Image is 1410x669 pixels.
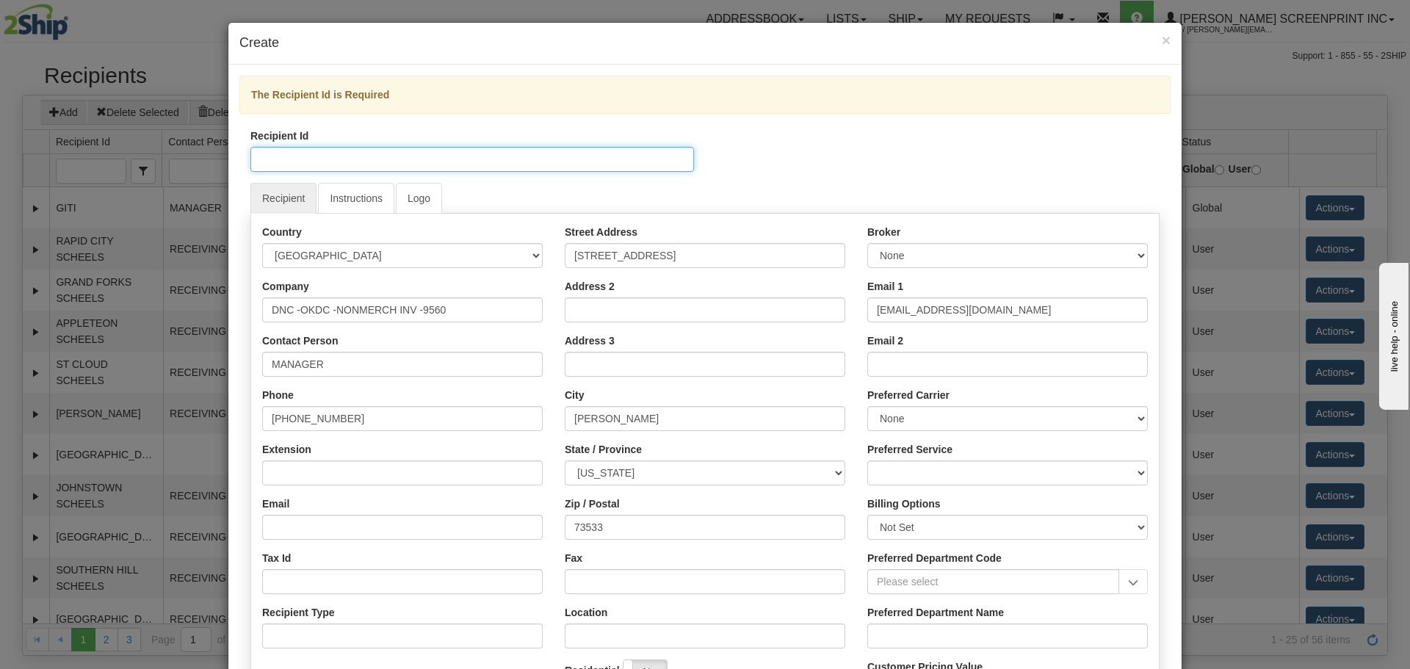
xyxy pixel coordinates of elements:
span: × [1162,32,1171,48]
button: Close [1162,32,1171,48]
label: Phone [262,388,294,402]
label: Email 1 [867,279,903,294]
label: Preferred Department Name [867,605,1004,620]
label: Email [262,496,289,511]
label: Preferred Department Code [867,551,1002,565]
label: Email 2 [867,333,903,348]
label: Broker [867,225,900,239]
label: Extension [262,442,311,457]
a: Recipient [250,183,317,214]
a: Logo [396,183,442,214]
label: Tax Id [262,551,291,565]
label: Preferred Service [867,442,952,457]
label: Address 3 [565,333,615,348]
label: Contact Person [262,333,338,348]
strong: The Recipient Id is Required [251,89,389,101]
label: Billing Options [867,496,941,511]
div: live help - online [11,12,136,23]
label: Zip / Postal [565,496,620,511]
label: Recipient Id [250,129,308,143]
iframe: chat widget [1376,259,1409,409]
label: State / Province [565,442,642,457]
a: Instructions [318,183,394,214]
label: Fax [565,551,582,565]
input: Please select [867,569,1119,594]
label: Preferred Carrier [867,388,950,402]
label: Location [565,605,607,620]
label: Company [262,279,309,294]
label: City [565,388,584,402]
label: Recipient Type [262,605,335,620]
label: Address 2 [565,279,615,294]
label: Street Address [565,225,637,239]
h4: Create [239,34,1171,53]
label: Country [262,225,302,239]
